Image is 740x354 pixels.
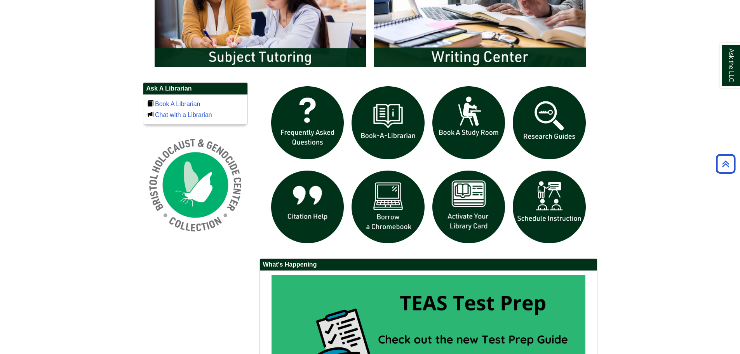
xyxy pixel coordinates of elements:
[509,82,590,163] img: Research Guides icon links to research guides web page
[348,167,428,248] img: Borrow a chromebook icon links to the borrow a chromebook web page
[348,82,428,163] img: Book a Librarian icon links to book a librarian web page
[713,159,738,169] a: Back to Top
[267,82,590,251] div: slideshow
[509,167,590,248] img: For faculty. Schedule Library Instruction icon links to form.
[267,82,348,163] img: frequently asked questions
[143,133,248,237] img: Holocaust and Genocide Collection
[267,167,348,248] img: citation help icon links to citation help guide page
[428,82,509,163] img: book a study room icon links to book a study room web page
[260,259,597,271] h2: What's Happening
[155,112,212,118] a: Chat with a Librarian
[428,167,509,248] img: activate Library Card icon links to form to activate student ID into library card
[155,101,200,107] a: Book A Librarian
[143,83,247,95] h2: Ask A Librarian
